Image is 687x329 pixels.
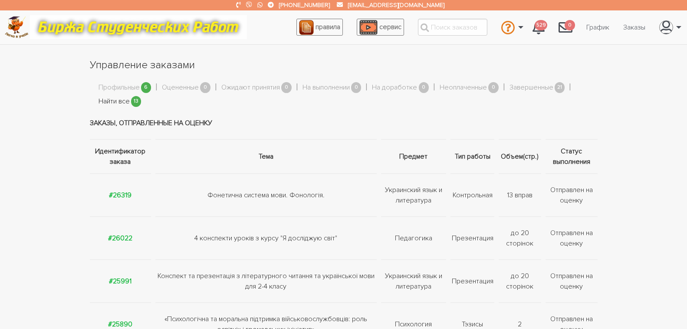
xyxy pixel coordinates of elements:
[555,82,565,93] span: 21
[131,96,141,107] span: 13
[30,15,247,39] img: motto-12e01f5a76059d5f6a28199ef077b1f78e012cfde436ab5cf1d4517935686d32.gif
[109,277,131,286] a: #25991
[448,140,496,174] th: Тип работы
[348,1,444,9] a: [EMAIL_ADDRESS][DOMAIN_NAME]
[99,82,140,93] a: Профильные
[579,19,616,36] a: График
[99,96,130,107] a: Найти все
[302,82,350,93] a: На выполнении
[153,140,379,174] th: Тема
[379,217,448,260] td: Педагогика
[535,20,547,31] span: 529
[496,217,543,260] td: до 20 сторінок
[543,260,598,303] td: Отправлен на оценку
[5,16,29,38] img: logo-c4363faeb99b52c628a42810ed6dfb4293a56d4e4775eb116515dfe7f33672af.png
[359,20,378,35] img: play_icon-49f7f135c9dc9a03216cfdbccbe1e3994649169d890fb554cedf0eac35a01ba8.png
[108,320,132,329] a: #25890
[221,82,280,93] a: Ожидают принятия
[526,16,552,39] a: 529
[565,20,575,31] span: 0
[299,20,314,35] img: agreement_icon-feca34a61ba7f3d1581b08bc946b2ec1ccb426f67415f344566775c155b7f62c.png
[296,19,343,36] a: правила
[488,82,499,93] span: 0
[379,174,448,217] td: Украинский язык и литература
[153,217,379,260] td: 4 конспекти уроків з курсу "Я досліджую світ"
[440,82,487,93] a: Неоплаченные
[141,82,151,93] span: 6
[448,260,496,303] td: Презентация
[351,82,362,93] span: 0
[496,260,543,303] td: до 20 сторінок
[552,16,579,39] a: 0
[418,19,487,36] input: Поиск заказов
[448,174,496,217] td: Контрольная
[162,82,199,93] a: Оцененные
[153,260,379,303] td: Конспект та презентація з літературного читання та української мови для 2-4 класу
[281,82,292,93] span: 0
[90,140,153,174] th: Идентификатор заказа
[153,174,379,217] td: Фонетична система мови. Фонологія.
[448,217,496,260] td: Презентация
[90,58,598,73] h1: Управление заказами
[108,234,132,243] a: #26022
[379,23,401,31] span: сервис
[200,82,210,93] span: 0
[543,217,598,260] td: Отправлен на оценку
[543,140,598,174] th: Статус выполнения
[543,174,598,217] td: Отправлен на оценку
[357,19,404,36] a: сервис
[109,191,131,199] a: #26319
[279,1,330,9] a: [PHONE_NUMBER]
[496,140,543,174] th: Объем(стр.)
[509,82,553,93] a: Завершенные
[379,140,448,174] th: Предмет
[372,82,417,93] a: На доработке
[419,82,429,93] span: 0
[316,23,340,31] span: правила
[616,19,652,36] a: Заказы
[379,260,448,303] td: Украинский язык и литература
[496,174,543,217] td: 13 вправ
[90,107,598,140] td: Заказы, отправленные на оценку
